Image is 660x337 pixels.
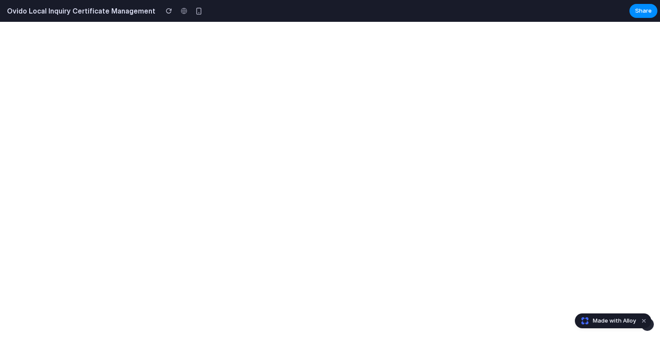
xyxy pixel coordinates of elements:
[575,316,637,325] a: Made with Alloy
[3,6,155,16] h2: Ovido Local Inquiry Certificate Management
[635,7,652,15] span: Share
[629,4,657,18] button: Share
[593,316,636,325] span: Made with Alloy
[639,316,649,326] button: Dismiss watermark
